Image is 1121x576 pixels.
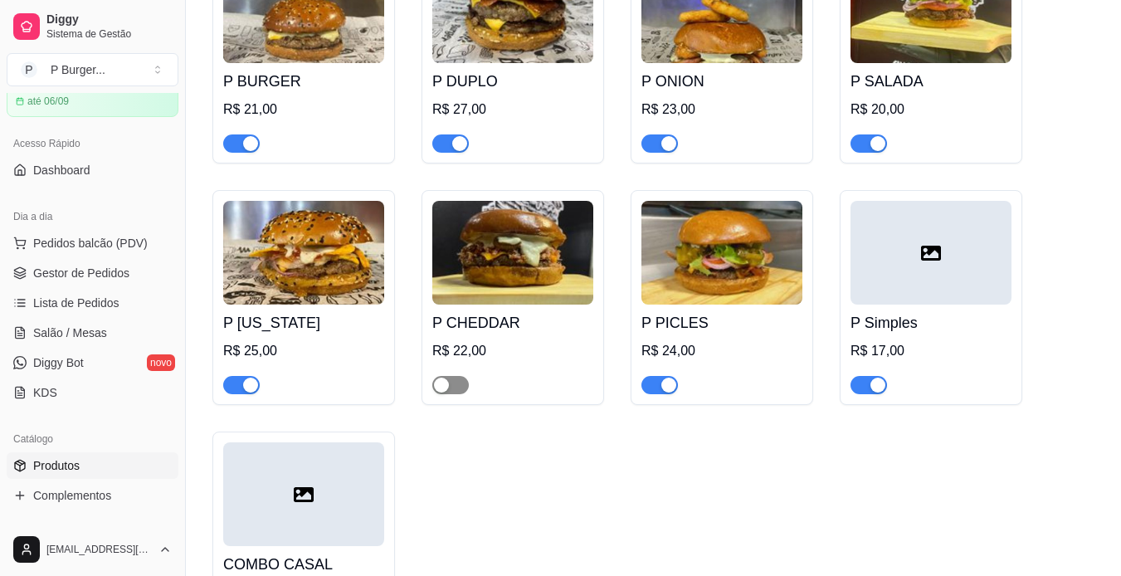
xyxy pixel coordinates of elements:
[33,487,111,504] span: Complementos
[33,325,107,341] span: Salão / Mesas
[51,61,105,78] div: P Burger ...
[33,235,148,251] span: Pedidos balcão (PDV)
[850,70,1011,93] h4: P SALADA
[850,311,1011,334] h4: P Simples
[46,12,172,27] span: Diggy
[7,482,178,509] a: Complementos
[641,201,802,305] img: product-image
[223,311,384,334] h4: P [US_STATE]
[850,341,1011,361] div: R$ 17,00
[46,27,172,41] span: Sistema de Gestão
[7,290,178,316] a: Lista de Pedidos
[223,100,384,120] div: R$ 21,00
[7,130,178,157] div: Acesso Rápido
[432,311,593,334] h4: P CHEDDAR
[223,553,384,576] h4: COMBO CASAL
[7,70,178,117] a: Plano Essencial + Mesasaté 06/09
[223,341,384,361] div: R$ 25,00
[27,95,69,108] article: até 06/09
[7,349,178,376] a: Diggy Botnovo
[7,379,178,406] a: KDS
[7,230,178,256] button: Pedidos balcão (PDV)
[7,157,178,183] a: Dashboard
[7,7,178,46] a: DiggySistema de Gestão
[33,162,90,178] span: Dashboard
[33,295,119,311] span: Lista de Pedidos
[641,341,802,361] div: R$ 24,00
[7,530,178,569] button: [EMAIL_ADDRESS][DOMAIN_NAME]
[33,354,84,371] span: Diggy Bot
[33,457,80,474] span: Produtos
[432,201,593,305] img: product-image
[641,311,802,334] h4: P PICLES
[7,203,178,230] div: Dia a dia
[33,265,129,281] span: Gestor de Pedidos
[641,70,802,93] h4: P ONION
[432,70,593,93] h4: P DUPLO
[7,260,178,286] a: Gestor de Pedidos
[223,70,384,93] h4: P BURGER
[850,100,1011,120] div: R$ 20,00
[641,100,802,120] div: R$ 23,00
[7,320,178,346] a: Salão / Mesas
[7,426,178,452] div: Catálogo
[7,53,178,86] button: Select a team
[223,201,384,305] img: product-image
[432,100,593,120] div: R$ 27,00
[46,543,152,556] span: [EMAIL_ADDRESS][DOMAIN_NAME]
[33,384,57,401] span: KDS
[21,61,37,78] span: P
[7,452,178,479] a: Produtos
[432,341,593,361] div: R$ 22,00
